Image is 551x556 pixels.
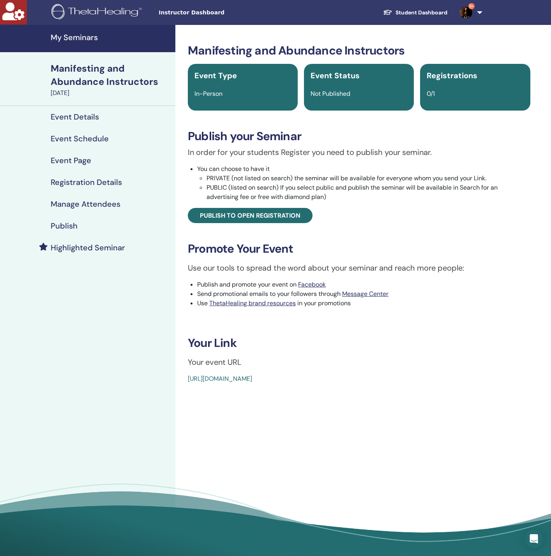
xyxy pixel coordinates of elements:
h4: Highlighted Seminar [51,243,125,252]
li: You can choose to have it [197,164,530,202]
h4: Event Details [51,112,99,121]
h3: Manifesting and Abundance Instructors [188,44,530,58]
a: [URL][DOMAIN_NAME] [188,375,252,383]
p: Use our tools to spread the word about your seminar and reach more people: [188,262,530,274]
a: Facebook [298,280,326,289]
span: Publish to open registration [200,211,300,220]
li: PRIVATE (not listed on search) the seminar will be available for everyone whom you send your Link. [207,174,530,183]
span: In-Person [194,90,223,98]
h4: Manage Attendees [51,199,120,209]
a: Student Dashboard [377,5,454,20]
h3: Publish your Seminar [188,129,530,143]
p: In order for your students Register you need to publish your seminar. [188,146,530,158]
span: Event Type [194,70,237,81]
span: 9+ [468,3,475,9]
a: Manifesting and Abundance Instructors[DATE] [46,62,175,98]
h3: Your Link [188,336,530,350]
div: [DATE] [51,88,171,98]
a: ThetaHealing brand resources [209,299,296,307]
h4: Event Page [51,156,91,165]
span: Not Published [311,90,350,98]
span: 0/1 [427,90,435,98]
li: Send promotional emails to your followers through [197,289,530,299]
span: Registrations [427,70,477,81]
div: Open Intercom Messenger [525,530,543,548]
p: Your event URL [188,356,530,368]
div: Manifesting and Abundance Instructors [51,62,171,88]
span: Instructor Dashboard [159,9,275,17]
img: default.jpg [460,6,472,19]
a: Publish to open registration [188,208,313,223]
li: Publish and promote your event on [197,280,530,289]
h4: Registration Details [51,178,122,187]
li: Use in your promotions [197,299,530,308]
span: Event Status [311,70,360,81]
h4: Event Schedule [51,134,109,143]
img: graduation-cap-white.svg [383,9,392,16]
h4: Publish [51,221,78,230]
a: Message Center [342,290,389,298]
img: logo.png [51,4,145,21]
h4: My Seminars [51,33,171,42]
li: PUBLIC (listed on search) If you select public and publish the seminar will be available in Searc... [207,183,530,202]
h3: Promote Your Event [188,242,530,256]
